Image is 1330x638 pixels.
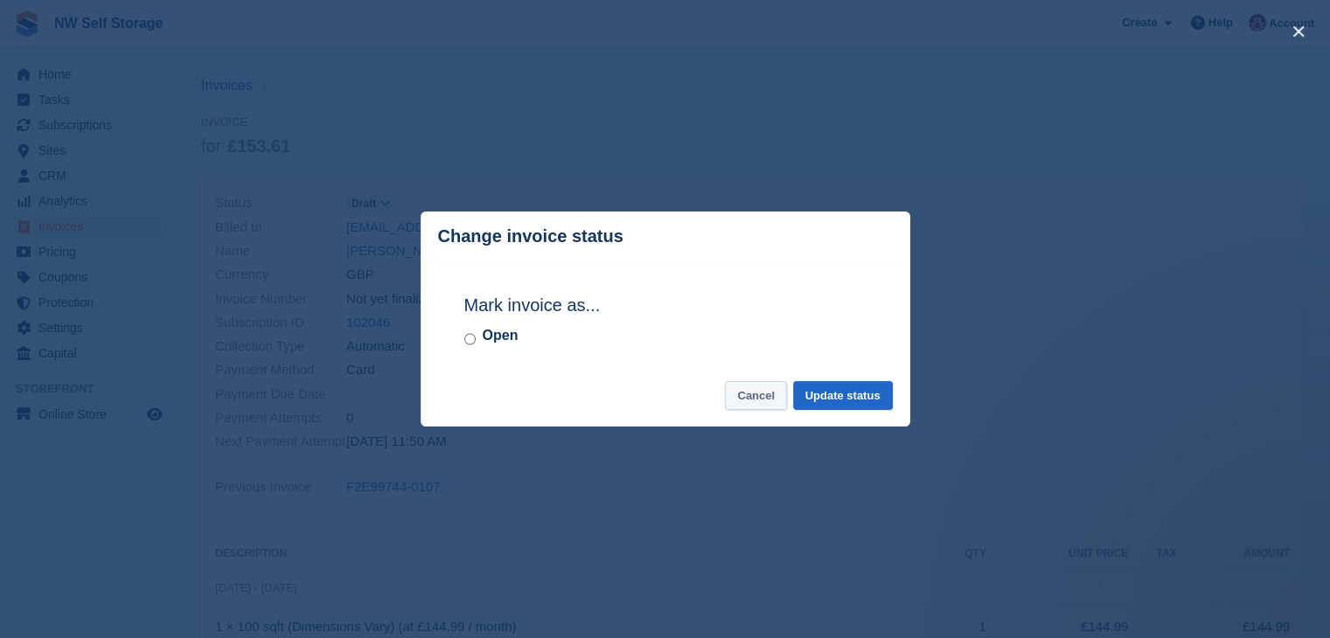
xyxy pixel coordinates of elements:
p: Change invoice status [438,226,623,246]
button: Update status [793,381,893,410]
label: Open [483,325,519,346]
button: close [1285,17,1313,45]
h2: Mark invoice as... [464,292,867,318]
button: Cancel [725,381,787,410]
